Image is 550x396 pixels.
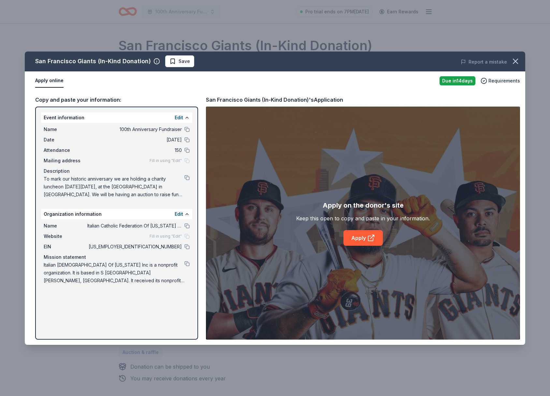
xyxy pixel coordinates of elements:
span: Italian [DEMOGRAPHIC_DATA] Of [US_STATE] Inc is a nonprofit organization. It is based in S [GEOGR... [44,261,184,285]
button: Edit [175,210,183,218]
a: Apply [343,230,383,246]
span: EIN [44,243,87,251]
span: 100th Anniversary Fundraiser [87,125,182,133]
button: Save [165,55,194,67]
div: Mission statement [44,253,190,261]
div: Organization information [41,209,192,219]
div: San Francisco Giants (In-Kind Donation) [35,56,151,66]
span: 150 [87,146,182,154]
span: Requirements [488,77,520,85]
span: [US_EMPLOYER_IDENTIFICATION_NUMBER] [87,243,182,251]
span: Save [179,57,190,65]
div: Keep this open to copy and paste in your information. [296,214,430,222]
span: Date [44,136,87,144]
span: [DATE] [87,136,182,144]
div: San Francisco Giants (In-Kind Donation)'s Application [206,95,343,104]
span: Italian Catholic Federation Of [US_STATE] Inc [87,222,182,230]
span: Fill in using "Edit" [150,234,182,239]
span: Mailing address [44,157,87,165]
div: Description [44,167,190,175]
button: Report a mistake [461,58,507,66]
div: Apply on the donor's site [323,200,404,211]
span: Name [44,125,87,133]
div: Event information [41,112,192,123]
span: Website [44,232,87,240]
div: Due in 14 days [440,76,475,85]
button: Requirements [481,77,520,85]
span: Fill in using "Edit" [150,158,182,163]
span: To mark our historic anniversary we are holding a charity luncheon [DATE][DATE], at the [GEOGRAPH... [44,175,184,198]
div: Copy and paste your information: [35,95,198,104]
button: Edit [175,114,183,122]
span: Name [44,222,87,230]
button: Apply online [35,74,64,88]
span: Attendance [44,146,87,154]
